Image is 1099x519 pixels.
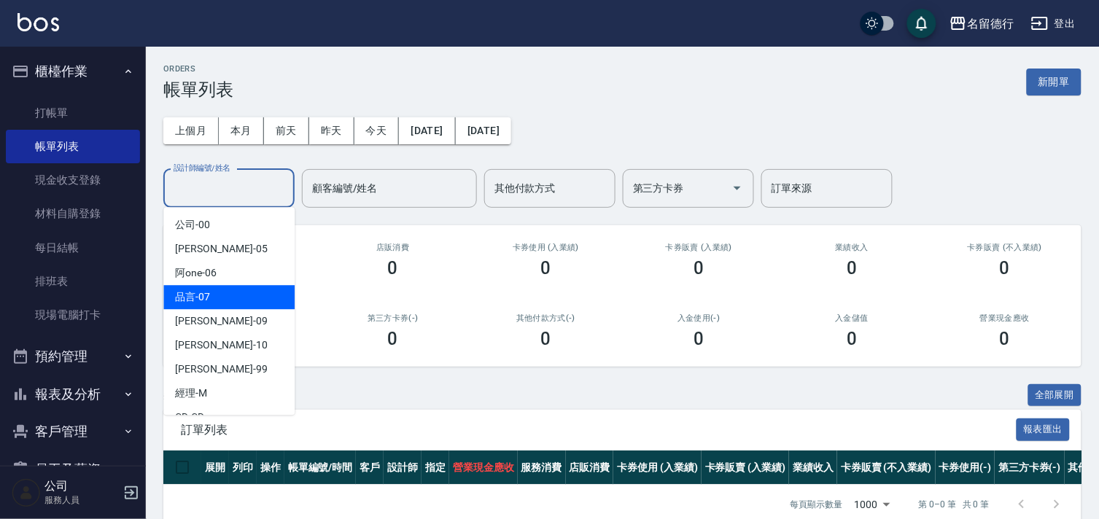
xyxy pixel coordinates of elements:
a: 每日結帳 [6,231,140,265]
img: Logo [18,13,59,31]
button: 客戶管理 [6,413,140,450]
span: 公司 -00 [175,217,210,233]
th: 客戶 [356,450,384,485]
a: 材料自購登錄 [6,197,140,230]
button: 上個月 [163,117,219,144]
button: 櫃檯作業 [6,52,140,90]
th: 卡券販賣 (入業績) [702,450,790,485]
h2: 卡券販賣 (入業績) [640,243,758,252]
p: 第 0–0 筆 共 0 筆 [919,498,990,511]
h2: 卡券販賣 (不入業績) [946,243,1064,252]
p: 服務人員 [44,493,119,507]
button: [DATE] [456,117,511,144]
button: Open [726,176,749,200]
h2: 其他付款方式(-) [487,313,605,323]
button: 登出 [1025,10,1081,37]
button: 昨天 [309,117,354,144]
th: 卡券販賣 (不入業績) [837,450,935,485]
button: 預約管理 [6,337,140,375]
a: 新開單 [1027,74,1081,88]
span: 經理 -M [175,386,207,401]
span: [PERSON_NAME] -99 [175,362,267,377]
h3: 0 [541,258,551,278]
h2: ORDERS [163,64,233,74]
h2: 卡券使用 (入業績) [487,243,605,252]
th: 展開 [201,450,229,485]
span: 訂單列表 [181,423,1017,437]
h3: 0 [388,258,398,278]
a: 現場電腦打卡 [6,298,140,332]
button: save [907,9,936,38]
h3: 0 [847,329,857,349]
th: 第三方卡券(-) [995,450,1065,485]
th: 卡券使用(-) [936,450,995,485]
span: 阿one -06 [175,265,217,281]
h2: 業績收入 [793,243,911,252]
h3: 0 [388,329,398,349]
th: 列印 [229,450,257,485]
button: 本月 [219,117,264,144]
button: 報表及分析 [6,375,140,413]
th: 服務消費 [518,450,566,485]
th: 指定 [422,450,449,485]
h3: 帳單列表 [163,79,233,100]
label: 設計師編號/姓名 [174,163,230,173]
th: 業績收入 [789,450,837,485]
h2: 營業現金應收 [946,313,1064,323]
span: [PERSON_NAME] -09 [175,313,267,329]
a: 帳單列表 [6,130,140,163]
span: CD -CD [175,410,204,425]
button: 報表匯出 [1017,418,1071,441]
h2: 入金儲值 [793,313,911,323]
th: 帳單編號/時間 [284,450,357,485]
h2: 第三方卡券(-) [334,313,452,323]
h2: 入金使用(-) [640,313,758,323]
button: 前天 [264,117,309,144]
a: 打帳單 [6,96,140,130]
h3: 0 [1000,258,1010,278]
button: 新開單 [1027,69,1081,95]
h3: 0 [694,329,704,349]
h3: 0 [694,258,704,278]
th: 營業現金應收 [449,450,518,485]
th: 設計師 [384,450,422,485]
span: [PERSON_NAME] -10 [175,337,267,353]
p: 每頁顯示數量 [791,498,843,511]
h2: 店販消費 [334,243,452,252]
a: 報表匯出 [1017,422,1071,436]
button: 今天 [354,117,400,144]
h3: 0 [847,258,857,278]
h3: 0 [541,329,551,349]
button: 名留德行 [944,9,1020,39]
th: 店販消費 [566,450,614,485]
button: [DATE] [399,117,455,144]
a: 現金收支登錄 [6,163,140,197]
h5: 公司 [44,479,119,493]
button: 全部展開 [1028,384,1082,407]
a: 排班表 [6,265,140,298]
th: 操作 [257,450,284,485]
th: 卡券使用 (入業績) [613,450,702,485]
span: 品言 -07 [175,289,210,305]
img: Person [12,478,41,507]
span: [PERSON_NAME] -05 [175,241,267,257]
button: 員工及薪資 [6,450,140,488]
h3: 0 [1000,329,1010,349]
div: 名留德行 [967,15,1014,33]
